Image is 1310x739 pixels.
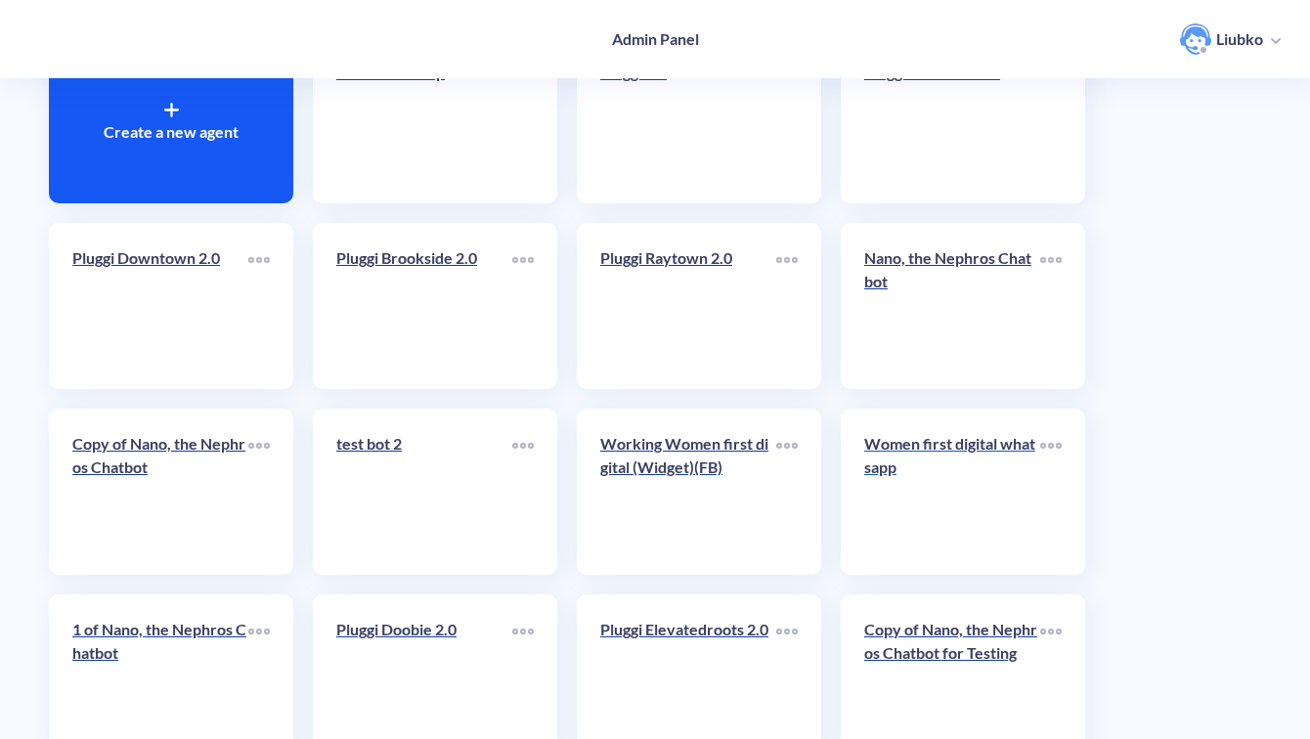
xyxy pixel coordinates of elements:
a: Copy of Nano, the Nephros Chatbot [72,432,248,551]
a: Pluggi 2.0 [600,61,776,180]
a: Pluggi Brookside 2.0 [336,246,512,366]
p: Pluggi Brookside 2.0 [336,246,512,270]
p: Copy of Nano, the Nephros Chatbot for Testing [864,618,1040,665]
p: Liubko [1216,28,1263,50]
p: Nano, the Nephros Chatbot [864,246,1040,293]
a: Bot for Labcorp [336,61,512,180]
p: Women first digital whatsapp [864,432,1040,479]
a: Nano, the Nephros Chatbot [864,246,1040,366]
a: Pluggi Westside 2.0 [864,61,1040,180]
p: Copy of Nano, the Nephros Chatbot [72,432,248,479]
h4: Admin Panel [612,29,699,48]
p: Pluggi Downtown 2.0 [72,246,248,270]
a: Pluggi Doobie 2.0 [336,618,512,737]
p: Pluggi Doobie 2.0 [336,618,512,641]
a: Pluggi Elevatedroots 2.0 [600,618,776,737]
a: Working Women first digital (Widget)(FB) [600,432,776,551]
img: user photo [1180,23,1211,55]
a: Copy of Nano, the Nephros Chatbot for Testing [864,618,1040,737]
p: test bot 2 [336,432,512,456]
a: 1 of Nano, the Nephros Chatbot [72,618,248,737]
p: 1 of Nano, the Nephros Chatbot [72,618,248,665]
p: Working Women first digital (Widget)(FB) [600,432,776,479]
a: Women first digital whatsapp [864,432,1040,551]
p: Create a new agent [104,120,239,144]
button: user photoLiubko [1170,22,1290,57]
a: test bot 2 [336,432,512,551]
a: Pluggi Downtown 2.0 [72,246,248,366]
p: Pluggi Raytown 2.0 [600,246,776,270]
p: Pluggi Elevatedroots 2.0 [600,618,776,641]
a: Pluggi Raytown 2.0 [600,246,776,366]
